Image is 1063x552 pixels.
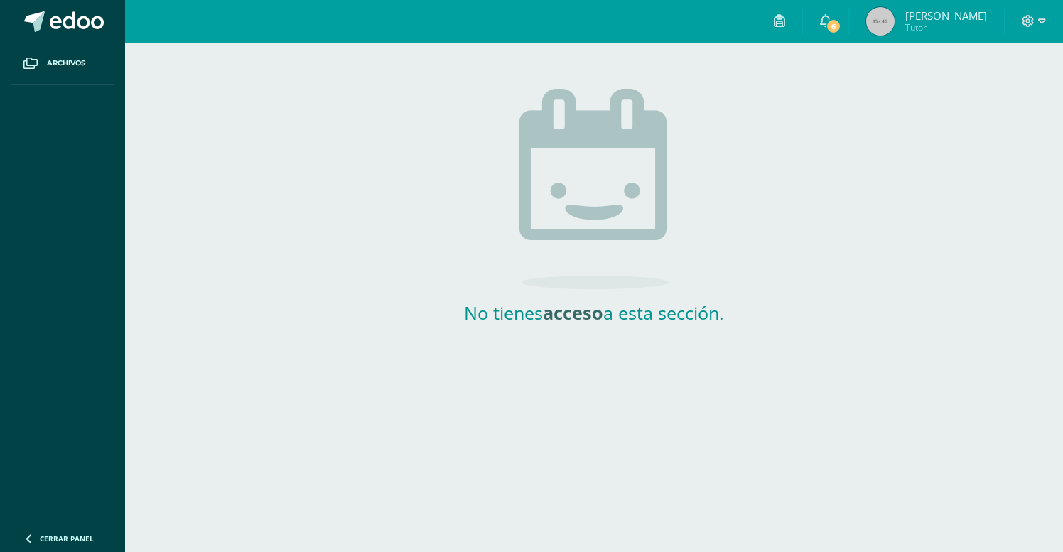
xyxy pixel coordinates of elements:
[905,21,987,33] span: Tutor
[543,301,603,325] strong: acceso
[866,7,895,36] img: 45x45
[826,18,841,34] span: 6
[905,9,987,23] span: [PERSON_NAME]
[11,43,114,85] a: Archivos
[519,89,669,289] img: no_activities.png
[40,534,94,543] span: Cerrar panel
[47,58,85,69] span: Archivos
[452,301,736,325] h2: No tienes a esta sección.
